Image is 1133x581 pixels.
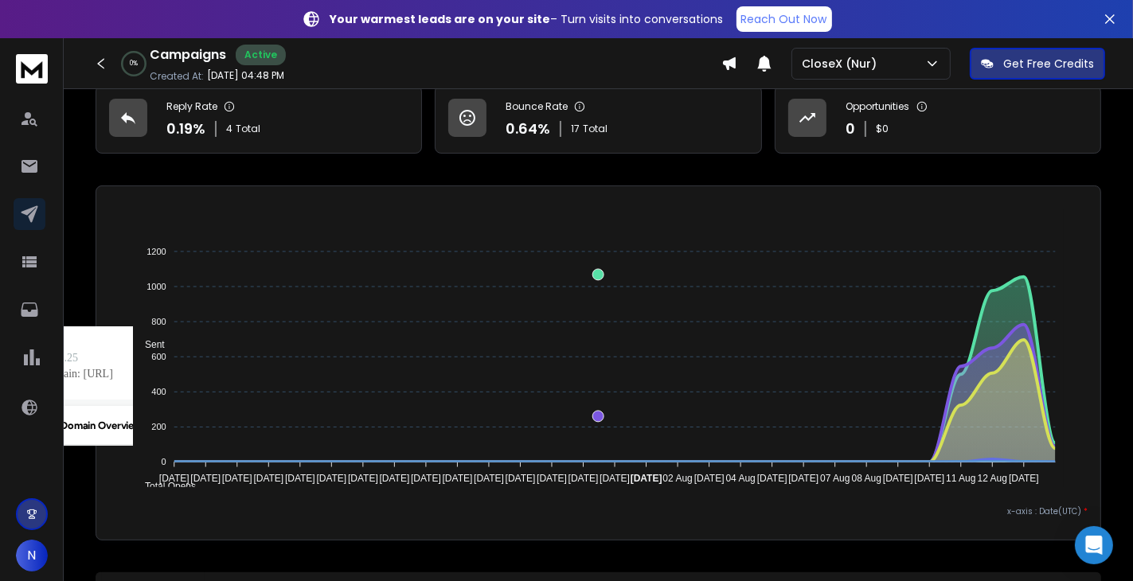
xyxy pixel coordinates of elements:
tspan: [DATE] [568,473,599,484]
tspan: [DATE] [1009,473,1039,484]
a: Reach Out Now [736,6,832,32]
p: – Turn visits into conversations [330,11,724,27]
img: website_grey.svg [25,41,38,54]
button: N [16,540,48,571]
p: Reach Out Now [741,11,827,27]
p: CloseX (Nur) [802,56,883,72]
span: 4 [226,123,232,135]
div: Domain: [URL] [41,41,113,54]
p: Created At: [150,70,204,83]
tspan: [DATE] [474,473,504,484]
span: Total [236,123,260,135]
p: 0 % [130,59,138,68]
div: Domain Overview [61,94,143,104]
p: 0.64 % [506,118,550,140]
span: Total [583,123,608,135]
strong: Your warmest leads are on your site [330,11,551,27]
p: x-axis : Date(UTC) [109,505,1088,517]
tspan: 12 Aug [978,473,1007,484]
tspan: 11 Aug [946,473,975,484]
tspan: 02 Aug [663,473,693,484]
tspan: [DATE] [443,473,473,484]
tspan: [DATE] [222,473,252,484]
p: $ 0 [876,123,889,135]
button: Get Free Credits [970,48,1105,80]
tspan: [DATE] [757,473,787,484]
p: Opportunities [846,100,910,113]
tspan: [DATE] [915,473,945,484]
div: v 4.0.25 [45,25,78,38]
tspan: 1200 [147,247,166,256]
span: Total Opens [133,481,196,492]
tspan: 200 [152,422,166,431]
p: Bounce Rate [506,100,568,113]
a: Bounce Rate0.64%17Total [435,85,761,154]
tspan: [DATE] [883,473,913,484]
tspan: 08 Aug [852,473,881,484]
tspan: [DATE] [694,473,725,484]
span: 17 [571,123,580,135]
div: Active [236,45,286,65]
tspan: [DATE] [380,473,410,484]
img: logo_orange.svg [25,25,38,38]
tspan: 04 Aug [726,473,756,484]
tspan: [DATE] [537,473,567,484]
tspan: [DATE] [411,473,441,484]
img: tab_keywords_by_traffic_grey.svg [158,92,171,105]
tspan: [DATE] [506,473,536,484]
p: 0 [846,118,855,140]
span: Sent [133,339,165,350]
p: [DATE] 04:48 PM [207,69,284,82]
img: tab_domain_overview_orange.svg [43,92,56,105]
p: Reply Rate [166,100,217,113]
tspan: 800 [152,317,166,326]
tspan: 07 Aug [820,473,850,484]
p: Get Free Credits [1003,56,1094,72]
h1: Campaigns [150,45,226,64]
img: logo [16,54,48,84]
tspan: 400 [152,387,166,396]
p: 0.19 % [166,118,205,140]
tspan: [DATE] [254,473,284,484]
tspan: [DATE] [317,473,347,484]
tspan: 0 [162,457,166,466]
tspan: [DATE] [348,473,378,484]
div: Keywords by Traffic [176,94,268,104]
tspan: [DATE] [285,473,315,484]
tspan: [DATE] [600,473,630,484]
tspan: [DATE] [631,473,662,484]
a: Opportunities0$0 [775,85,1101,154]
tspan: 1000 [147,282,166,291]
tspan: 600 [152,352,166,361]
div: Open Intercom Messenger [1075,526,1113,564]
tspan: [DATE] [159,473,189,484]
a: Reply Rate0.19%4Total [96,85,422,154]
tspan: [DATE] [191,473,221,484]
tspan: [DATE] [789,473,819,484]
